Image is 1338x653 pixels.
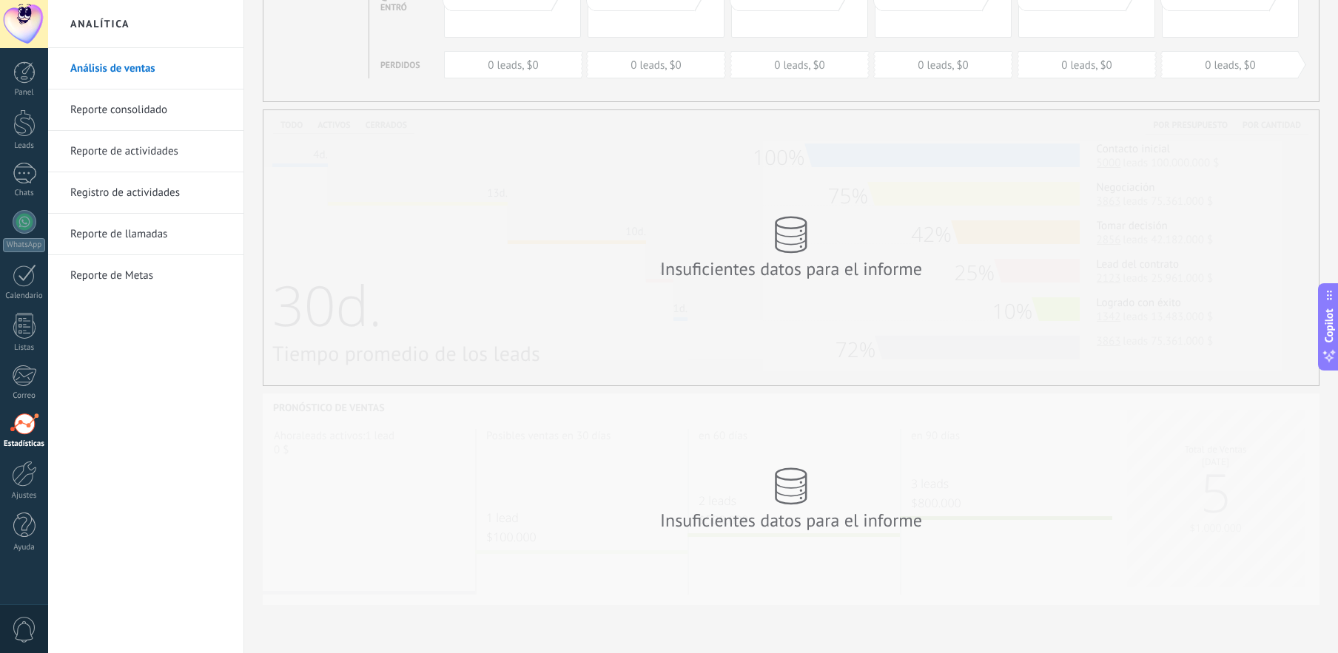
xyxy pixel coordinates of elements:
div: Ajustes [3,491,46,501]
div: Perdidos [380,60,420,71]
span: Copilot [1322,308,1337,342]
div: Estadísticas [3,439,46,449]
div: Correo [3,391,46,401]
li: Análisis de ventas [48,48,243,89]
li: Reporte consolidado [48,89,243,131]
div: Panel [3,88,46,98]
div: Calendario [3,291,46,301]
a: Reporte de Metas [70,255,229,297]
div: Insuficientes datos para el informe [658,509,924,532]
li: Registro de actividades [48,172,243,214]
a: Reporte consolidado [70,89,229,131]
div: 0 leads, $0 [1018,58,1155,72]
div: Listas [3,343,46,353]
a: Reporte de llamadas [70,214,229,255]
div: Ayuda [3,543,46,552]
a: Reporte de actividades [70,131,229,172]
div: 0 leads, $0 [445,58,582,72]
li: Reporte de actividades [48,131,243,172]
li: Reporte de llamadas [48,214,243,255]
a: Análisis de ventas [70,48,229,89]
div: Chats [3,189,46,198]
div: 0 leads, $0 [1162,58,1299,72]
div: Leads [3,141,46,151]
li: Reporte de Metas [48,255,243,296]
div: 0 leads, $0 [588,58,725,72]
div: 0 leads, $0 [875,58,1012,72]
div: Insuficientes datos para el informe [658,257,924,280]
a: Registro de actividades [70,172,229,214]
div: 0 leads, $0 [731,58,868,72]
div: WhatsApp [3,238,45,252]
